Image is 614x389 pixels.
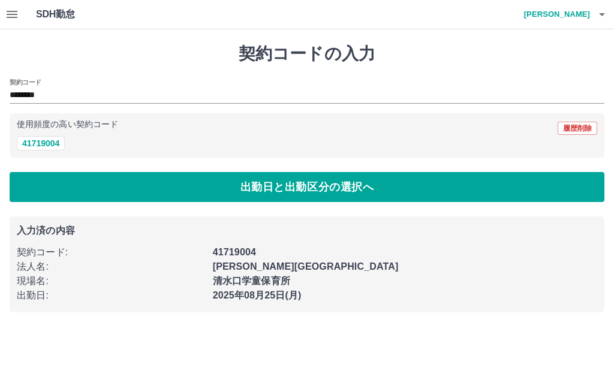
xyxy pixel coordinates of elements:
[17,245,206,260] p: 契約コード :
[17,226,597,236] p: 入力済の内容
[558,122,597,135] button: 履歴削除
[17,260,206,274] p: 法人名 :
[10,172,604,202] button: 出勤日と出勤区分の選択へ
[17,136,65,150] button: 41719004
[213,247,256,257] b: 41719004
[10,44,604,64] h1: 契約コードの入力
[17,274,206,288] p: 現場名 :
[17,288,206,303] p: 出勤日 :
[213,290,302,300] b: 2025年08月25日(月)
[213,276,290,286] b: 清水口学童保育所
[10,77,41,87] h2: 契約コード
[213,261,399,272] b: [PERSON_NAME][GEOGRAPHIC_DATA]
[17,120,118,129] p: 使用頻度の高い契約コード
